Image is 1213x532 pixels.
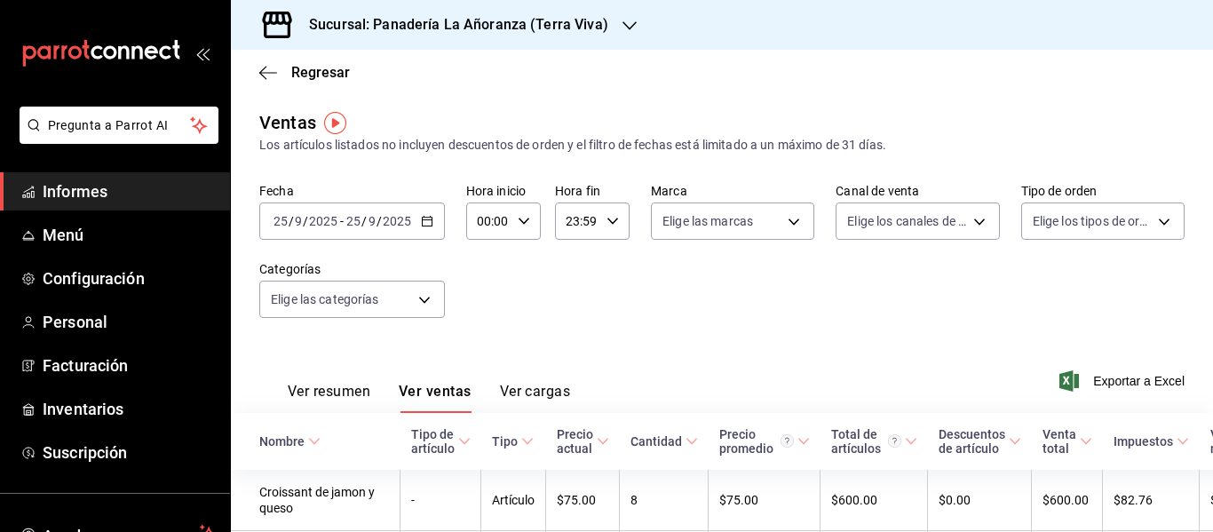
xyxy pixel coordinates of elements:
[43,269,145,288] font: Configuración
[662,214,753,228] font: Elige las marcas
[291,64,350,81] font: Regresar
[847,214,989,228] font: Elige los canales de venta
[888,434,901,448] svg: El total de artículos considera cambios de precios en los artículos así como costos adicionales p...
[466,184,526,198] font: Hora inicio
[939,427,1005,456] font: Descuentos de artículo
[1043,427,1076,456] font: Venta total
[273,214,289,228] input: --
[12,129,218,147] a: Pregunta a Parrot AI
[781,434,794,448] svg: Precio promedio = Total artículos / cantidad
[719,427,810,456] span: Precio promedio
[719,494,758,508] font: $75.00
[259,184,294,198] font: Fecha
[492,434,534,449] span: Tipo
[557,427,609,456] span: Precio actual
[555,184,600,198] font: Hora fin
[939,494,971,508] font: $0.00
[1114,434,1189,449] span: Impuestos
[1114,434,1173,449] font: Impuestos
[43,443,127,462] font: Suscripción
[43,400,123,418] font: Inventarios
[500,383,571,400] font: Ver cargas
[259,434,305,449] font: Nombre
[719,427,773,456] font: Precio promedio
[411,427,471,456] span: Tipo de artículo
[48,118,169,132] font: Pregunta a Parrot AI
[259,262,321,276] font: Categorías
[651,184,687,198] font: Marca
[20,107,218,144] button: Pregunta a Parrot AI
[259,486,375,516] font: Croissant de jamon y queso
[259,112,316,133] font: Ventas
[368,214,377,228] input: --
[195,46,210,60] button: abrir_cajón_menú
[1033,214,1161,228] font: Elige los tipos de orden
[271,292,379,306] font: Elige las categorías
[288,383,370,400] font: Ver resumen
[399,383,472,400] font: Ver ventas
[1043,494,1089,508] font: $600.00
[1093,374,1185,388] font: Exportar a Excel
[1021,184,1098,198] font: Tipo de orden
[630,434,698,449] span: Cantidad
[289,214,294,228] font: /
[43,313,107,331] font: Personal
[411,494,415,508] font: -
[309,16,608,33] font: Sucursal: Panadería La Añoranza (Terra Viva)
[557,427,593,456] font: Precio actual
[294,214,303,228] input: --
[557,494,596,508] font: $75.00
[939,427,1021,456] span: Descuentos de artículo
[259,434,321,449] span: Nombre
[43,356,128,375] font: Facturación
[831,494,877,508] font: $600.00
[831,427,881,456] font: Total de artículos
[382,214,412,228] input: ----
[377,214,382,228] font: /
[630,434,682,449] font: Cantidad
[259,138,886,152] font: Los artículos listados no incluyen descuentos de orden y el filtro de fechas está limitado a un m...
[324,112,346,134] img: Marcador de información sobre herramientas
[831,427,917,456] span: Total de artículos
[303,214,308,228] font: /
[43,182,107,201] font: Informes
[259,64,350,81] button: Regresar
[1063,370,1185,392] button: Exportar a Excel
[361,214,367,228] font: /
[630,494,638,508] font: 8
[345,214,361,228] input: --
[340,214,344,228] font: -
[492,434,518,449] font: Tipo
[1114,494,1153,508] font: $82.76
[836,184,919,198] font: Canal de venta
[288,382,570,413] div: pestañas de navegación
[308,214,338,228] input: ----
[411,427,455,456] font: Tipo de artículo
[492,494,535,508] font: Artículo
[1043,427,1092,456] span: Venta total
[43,226,84,244] font: Menú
